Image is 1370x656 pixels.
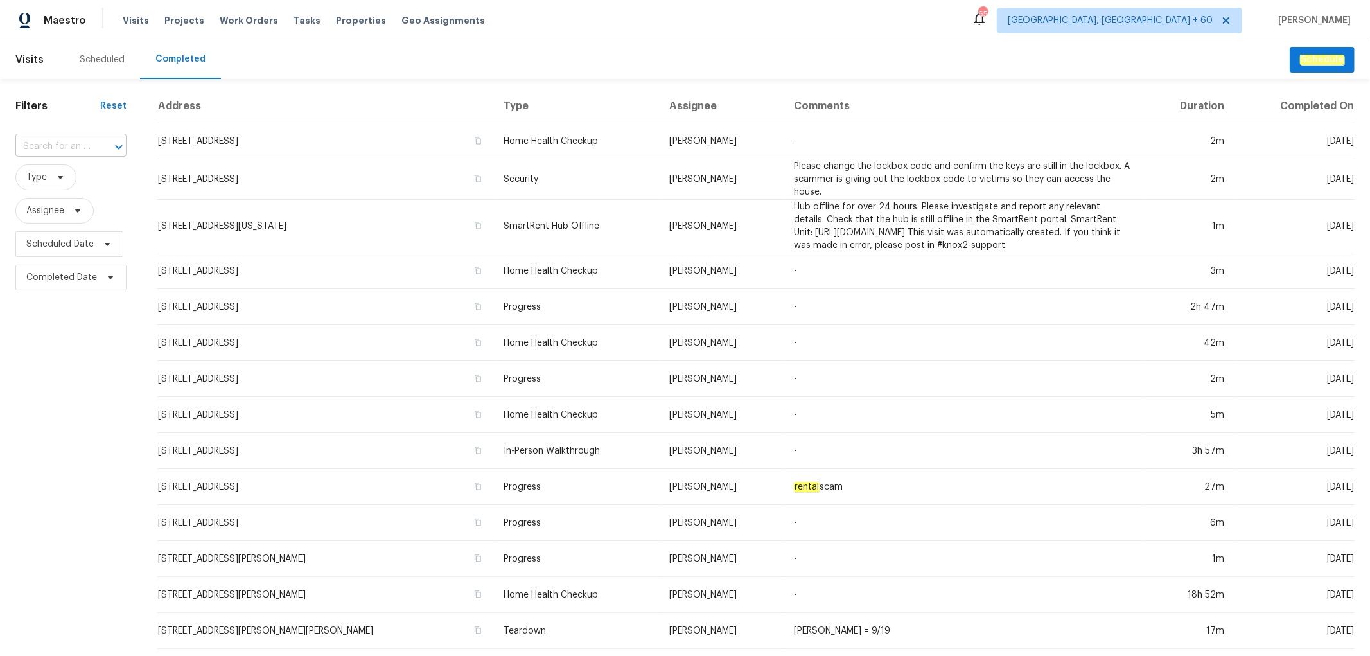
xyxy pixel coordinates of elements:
[659,433,784,469] td: [PERSON_NAME]
[1234,325,1355,361] td: [DATE]
[494,433,660,469] td: In-Person Walkthrough
[784,433,1143,469] td: -
[494,397,660,433] td: Home Health Checkup
[157,159,494,200] td: [STREET_ADDRESS]
[15,46,44,74] span: Visits
[1143,123,1234,159] td: 2m
[1008,14,1213,27] span: [GEOGRAPHIC_DATA], [GEOGRAPHIC_DATA] + 60
[1143,200,1234,253] td: 1m
[494,289,660,325] td: Progress
[157,469,494,505] td: [STREET_ADDRESS]
[157,89,494,123] th: Address
[472,409,484,420] button: Copy Address
[1234,200,1355,253] td: [DATE]
[26,238,94,251] span: Scheduled Date
[26,204,64,217] span: Assignee
[494,469,660,505] td: Progress
[157,361,494,397] td: [STREET_ADDRESS]
[494,123,660,159] td: Home Health Checkup
[1234,361,1355,397] td: [DATE]
[1143,577,1234,613] td: 18h 52m
[15,137,91,157] input: Search for an address...
[1234,89,1355,123] th: Completed On
[784,325,1143,361] td: -
[26,271,97,284] span: Completed Date
[784,289,1143,325] td: -
[1290,47,1355,73] button: Schedule
[1234,469,1355,505] td: [DATE]
[472,445,484,456] button: Copy Address
[472,625,484,636] button: Copy Address
[494,361,660,397] td: Progress
[155,53,206,66] div: Completed
[1234,505,1355,541] td: [DATE]
[1234,433,1355,469] td: [DATE]
[1143,361,1234,397] td: 2m
[44,14,86,27] span: Maestro
[123,14,149,27] span: Visits
[659,397,784,433] td: [PERSON_NAME]
[472,373,484,384] button: Copy Address
[784,505,1143,541] td: -
[336,14,386,27] span: Properties
[157,541,494,577] td: [STREET_ADDRESS][PERSON_NAME]
[784,469,1143,505] td: scam
[110,138,128,156] button: Open
[1234,397,1355,433] td: [DATE]
[472,481,484,492] button: Copy Address
[659,289,784,325] td: [PERSON_NAME]
[1143,469,1234,505] td: 27m
[1234,123,1355,159] td: [DATE]
[494,577,660,613] td: Home Health Checkup
[1234,577,1355,613] td: [DATE]
[659,200,784,253] td: [PERSON_NAME]
[659,505,784,541] td: [PERSON_NAME]
[1143,541,1234,577] td: 1m
[784,253,1143,289] td: -
[1143,89,1234,123] th: Duration
[1143,325,1234,361] td: 42m
[1143,253,1234,289] td: 3m
[157,289,494,325] td: [STREET_ADDRESS]
[1143,613,1234,649] td: 17m
[659,123,784,159] td: [PERSON_NAME]
[220,14,278,27] span: Work Orders
[494,159,660,200] td: Security
[294,16,321,25] span: Tasks
[659,361,784,397] td: [PERSON_NAME]
[784,123,1143,159] td: -
[659,159,784,200] td: [PERSON_NAME]
[157,505,494,541] td: [STREET_ADDRESS]
[659,469,784,505] td: [PERSON_NAME]
[1234,613,1355,649] td: [DATE]
[1234,289,1355,325] td: [DATE]
[401,14,485,27] span: Geo Assignments
[784,159,1143,200] td: Please change the lockbox code and confirm the keys are still in the lockbox. A scammer is giving...
[157,325,494,361] td: [STREET_ADDRESS]
[1143,159,1234,200] td: 2m
[472,517,484,528] button: Copy Address
[784,89,1143,123] th: Comments
[157,613,494,649] td: [STREET_ADDRESS][PERSON_NAME][PERSON_NAME]
[494,89,660,123] th: Type
[494,505,660,541] td: Progress
[1143,433,1234,469] td: 3h 57m
[26,171,47,184] span: Type
[472,135,484,146] button: Copy Address
[15,100,100,112] h1: Filters
[157,397,494,433] td: [STREET_ADDRESS]
[1143,505,1234,541] td: 6m
[472,173,484,184] button: Copy Address
[784,397,1143,433] td: -
[659,89,784,123] th: Assignee
[978,8,987,21] div: 651
[659,613,784,649] td: [PERSON_NAME]
[784,541,1143,577] td: -
[784,200,1143,253] td: Hub offline for over 24 hours. Please investigate and report any relevant details. Check that the...
[494,541,660,577] td: Progress
[794,482,820,492] em: rental
[157,200,494,253] td: [STREET_ADDRESS][US_STATE]
[784,613,1143,649] td: [PERSON_NAME] = 9/19
[1273,14,1351,27] span: [PERSON_NAME]
[659,325,784,361] td: [PERSON_NAME]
